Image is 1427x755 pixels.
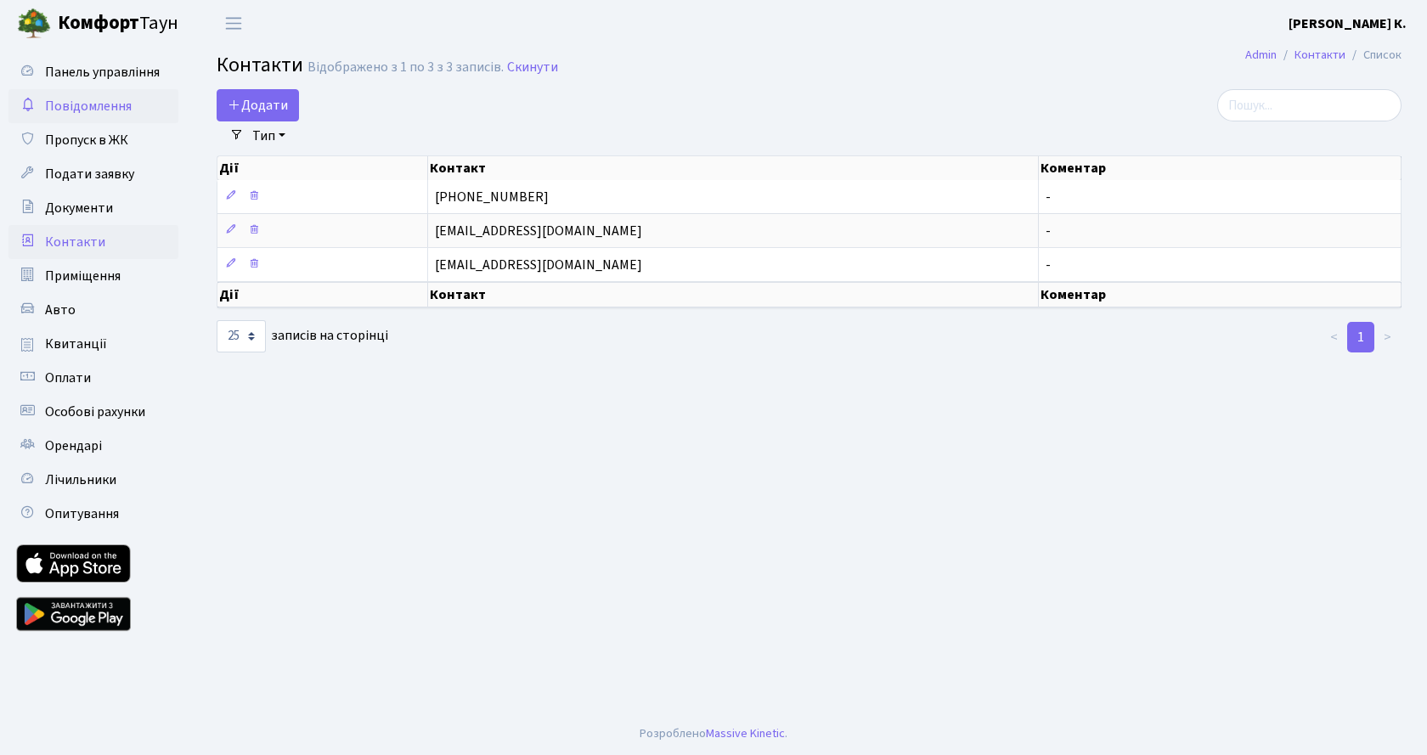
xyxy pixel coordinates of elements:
[1039,282,1402,307] th: Коментар
[8,293,178,327] a: Авто
[217,156,428,180] th: Дії
[1294,46,1345,64] a: Контакти
[1220,37,1427,73] nav: breadcrumb
[45,63,160,82] span: Панель управління
[212,9,255,37] button: Переключити навігацію
[8,327,178,361] a: Квитанції
[8,429,178,463] a: Орендарі
[45,369,91,387] span: Оплати
[17,7,51,41] img: logo.png
[1345,46,1402,65] li: Список
[1039,156,1402,180] th: Коментар
[45,335,107,353] span: Квитанції
[45,403,145,421] span: Особові рахунки
[45,470,116,489] span: Лічильники
[428,156,1040,180] th: Контакт
[1245,46,1277,64] a: Admin
[58,9,139,37] b: Комфорт
[8,259,178,293] a: Приміщення
[435,222,642,240] span: [EMAIL_ADDRESS][DOMAIN_NAME]
[217,89,299,121] a: Додати
[307,59,504,76] div: Відображено з 1 по 3 з 3 записів.
[428,282,1040,307] th: Контакт
[1046,256,1051,274] span: -
[8,361,178,395] a: Оплати
[58,9,178,38] span: Таун
[1347,322,1374,352] a: 1
[217,320,388,352] label: записів на сторінці
[640,724,787,743] div: Розроблено .
[1046,188,1051,206] span: -
[1046,222,1051,240] span: -
[217,50,303,80] span: Контакти
[45,504,119,523] span: Опитування
[8,463,178,497] a: Лічильники
[435,256,642,274] span: [EMAIL_ADDRESS][DOMAIN_NAME]
[245,121,292,150] a: Тип
[217,282,428,307] th: Дії
[45,233,105,251] span: Контакти
[45,199,113,217] span: Документи
[228,96,288,115] span: Додати
[8,497,178,531] a: Опитування
[507,59,558,76] a: Скинути
[706,724,785,742] a: Massive Kinetic
[45,165,134,183] span: Подати заявку
[1289,14,1407,33] b: [PERSON_NAME] К.
[45,301,76,319] span: Авто
[1217,89,1402,121] input: Пошук...
[45,97,132,116] span: Повідомлення
[8,89,178,123] a: Повідомлення
[8,225,178,259] a: Контакти
[1289,14,1407,34] a: [PERSON_NAME] К.
[45,267,121,285] span: Приміщення
[217,320,266,352] select: записів на сторінці
[8,157,178,191] a: Подати заявку
[435,188,549,206] span: [PHONE_NUMBER]
[45,437,102,455] span: Орендарі
[8,191,178,225] a: Документи
[45,131,128,149] span: Пропуск в ЖК
[8,55,178,89] a: Панель управління
[8,123,178,157] a: Пропуск в ЖК
[8,395,178,429] a: Особові рахунки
